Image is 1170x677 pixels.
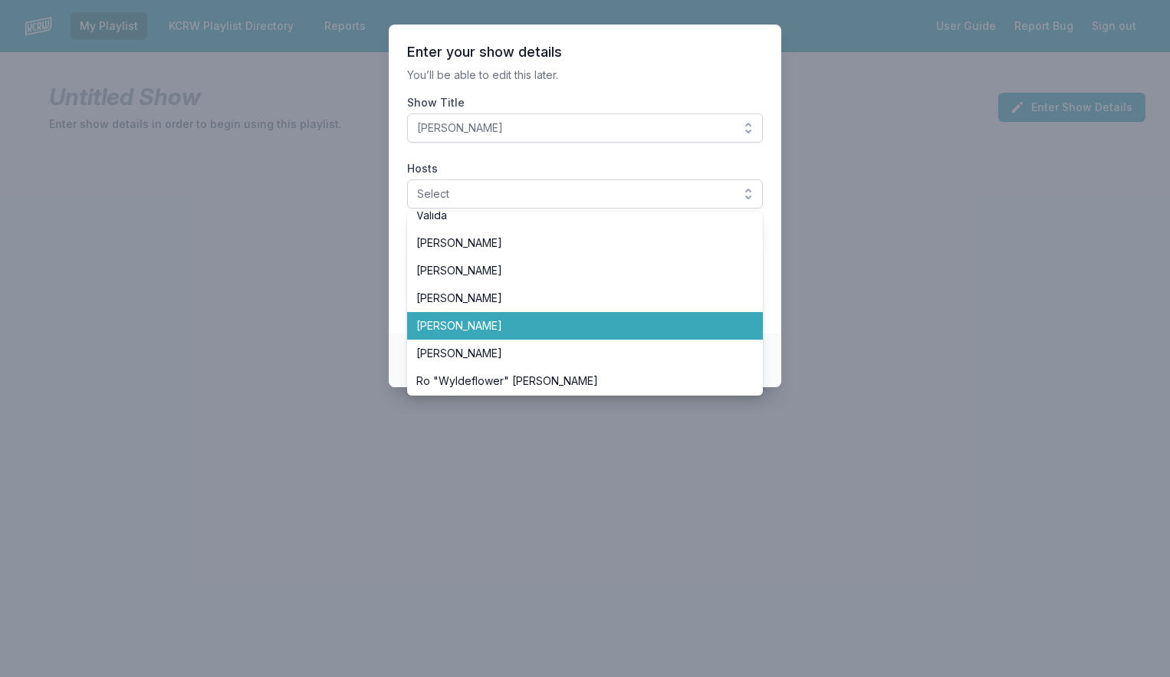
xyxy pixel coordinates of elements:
button: [PERSON_NAME] [407,113,763,143]
p: You’ll be able to edit this later. [407,67,763,83]
span: [PERSON_NAME] [416,318,735,334]
button: Select [407,179,763,209]
span: [PERSON_NAME] [416,346,735,361]
span: Select [417,186,731,202]
label: Show Title [407,95,763,110]
label: Hosts [407,161,763,176]
span: [PERSON_NAME] [417,120,731,136]
span: [PERSON_NAME] [416,291,735,306]
header: Enter your show details [407,43,763,61]
span: Ro "Wyldeflower" [PERSON_NAME] [416,373,735,389]
span: [PERSON_NAME] [416,235,735,251]
span: Valida [416,208,735,223]
span: [PERSON_NAME] [416,263,735,278]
